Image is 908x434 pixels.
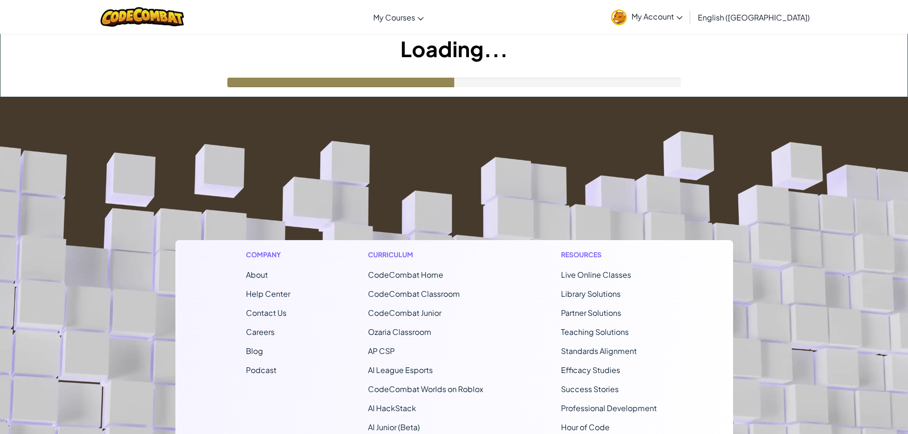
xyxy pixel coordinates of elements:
[368,365,433,375] a: AI League Esports
[246,250,290,260] h1: Company
[561,250,663,260] h1: Resources
[561,327,629,337] a: Teaching Solutions
[368,422,420,432] a: AI Junior (Beta)
[561,308,621,318] a: Partner Solutions
[693,4,815,30] a: English ([GEOGRAPHIC_DATA])
[0,34,908,63] h1: Loading...
[368,289,460,299] a: CodeCombat Classroom
[368,327,431,337] a: Ozaria Classroom
[368,384,483,394] a: CodeCombat Worlds on Roblox
[561,346,637,356] a: Standards Alignment
[368,403,416,413] a: AI HackStack
[246,270,268,280] a: About
[561,384,619,394] a: Success Stories
[698,12,810,22] span: English ([GEOGRAPHIC_DATA])
[611,10,627,25] img: avatar
[246,327,275,337] a: Careers
[561,422,610,432] a: Hour of Code
[561,403,657,413] a: Professional Development
[368,346,395,356] a: AP CSP
[561,270,631,280] a: Live Online Classes
[246,289,290,299] a: Help Center
[373,12,415,22] span: My Courses
[101,7,184,27] img: CodeCombat logo
[632,11,683,21] span: My Account
[561,289,621,299] a: Library Solutions
[368,270,443,280] span: CodeCombat Home
[246,365,276,375] a: Podcast
[368,250,483,260] h1: Curriculum
[561,365,620,375] a: Efficacy Studies
[606,2,687,32] a: My Account
[246,346,263,356] a: Blog
[368,308,441,318] a: CodeCombat Junior
[246,308,286,318] span: Contact Us
[368,4,428,30] a: My Courses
